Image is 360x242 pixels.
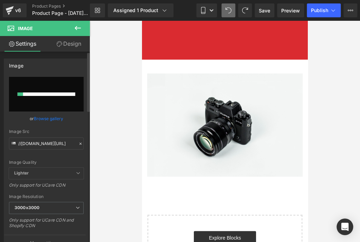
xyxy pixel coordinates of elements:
a: Preview [277,3,304,17]
div: Image Resolution [9,194,84,199]
button: Undo [221,3,235,17]
a: Product Pages [32,3,101,9]
div: or [9,115,84,122]
div: Open Intercom Messenger [337,218,353,235]
button: Redo [238,3,252,17]
b: Lighter [14,170,29,176]
b: 3000x3000 [15,205,39,210]
a: New Library [90,3,105,17]
span: Save [259,7,270,14]
a: Explore Blocks [52,210,114,224]
div: Image [9,59,23,69]
button: More [343,3,357,17]
span: Publish [311,8,328,13]
span: Image [18,26,33,31]
input: Link [9,137,84,150]
span: Preview [281,7,300,14]
div: Assigned 1 Product [113,7,168,14]
a: Browse gallery [34,113,63,125]
div: Image Quality [9,160,84,165]
button: Publish [307,3,341,17]
div: Only support for UCare CDN and Shopify CDN [9,217,84,233]
div: v6 [14,6,22,15]
span: Product Page - [DATE] 23:05:19 [32,10,88,16]
a: v6 [3,3,27,17]
div: Image Src [9,129,84,134]
a: Design [46,36,91,52]
div: Only support for UCare CDN [9,182,84,192]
